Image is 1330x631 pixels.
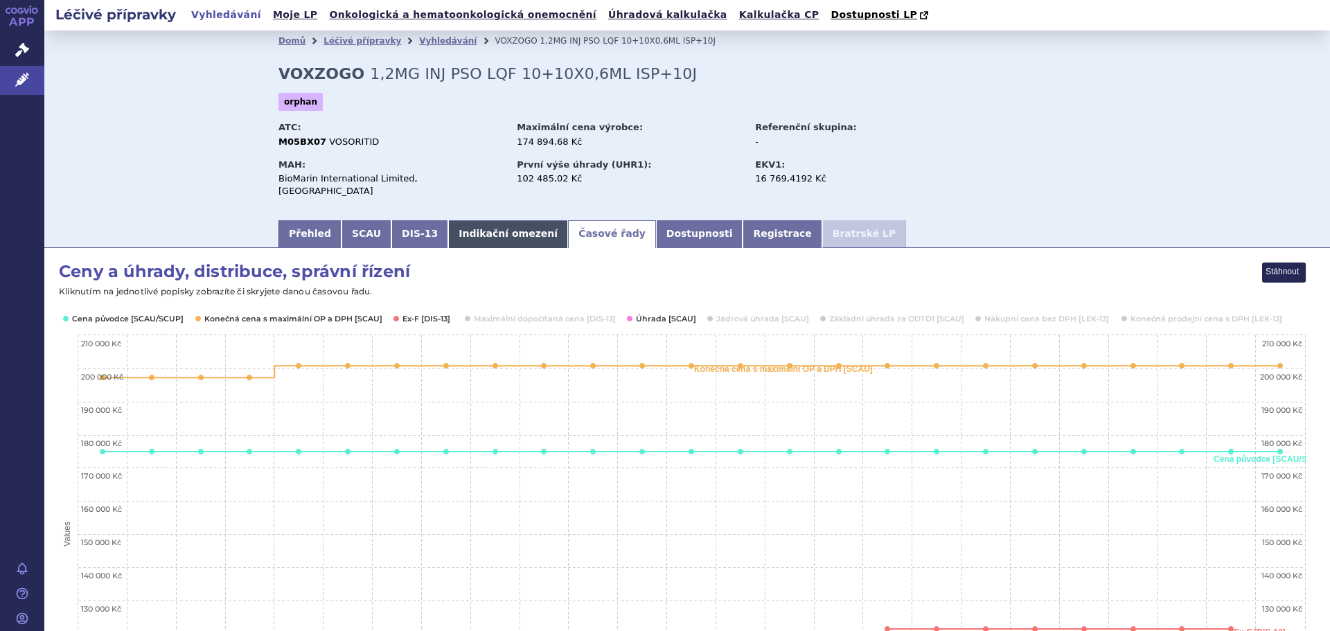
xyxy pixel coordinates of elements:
path: září 2024, 174,894.68. Cena původce [SCAU/SCUP]. [689,449,694,454]
g: Cena původce [SCAU/SCUP], line 1 of 9 with 25 data points. Y axis, Values. [100,449,1283,454]
span: VOSORITID [329,136,379,147]
path: červen 2025, 174,894.68. Cena původce [SCAU/SCUP]. [1130,449,1136,454]
text: 190 000 Kč [1261,405,1302,415]
text: 180 000 Kč [1261,438,1302,448]
a: Časové řady [568,220,656,248]
path: květen 2025, 200,760.64. Konečná cena s maximální OP a DPH [SCAU]. [1081,363,1087,368]
a: Registrace [743,220,822,248]
a: Léčivé přípravky [323,36,401,46]
path: únor 2025, 174,894.68. Cena původce [SCAU/SCUP]. [934,449,939,454]
path: únor 2024, 174,894.68. Cena původce [SCAU/SCUP]. [345,449,351,454]
path: únor 2024, 200,760.64. Konečná cena s maximální OP a DPH [SCAU]. [345,363,351,368]
button: Show Konečná prodejní cena s DPH [LEK-13] [1130,313,1279,324]
path: říjen 2024, 174,894.68. Cena původce [SCAU/SCUP]. [738,449,743,454]
path: srpen 2024, 174,894.68. Cena původce [SCAU/SCUP]. [639,449,645,454]
strong: EKV1: [755,159,785,170]
a: Indikační omezení [448,220,568,248]
span: Dostupnosti LP [831,9,917,20]
text: 200 000 Kč [1260,372,1302,382]
path: leden 2024, 200,760.64. Konečná cena s maximální OP a DPH [SCAU]. [296,363,301,368]
a: Vyhledávání [419,36,477,46]
text: 170 000 Kč [81,471,122,481]
a: Kalkulačka CP [735,6,824,24]
div: 102 485,02 Kč [517,172,742,185]
text: Konečná cena s maximální OP a DPH [SCAU] [694,364,873,374]
div: 16 769,4192 Kč [755,172,911,185]
path: říjen 2023, 197,175.63. Konečná cena s maximální OP a DPH [SCAU]. [149,375,154,380]
a: Vyhledávání [187,6,265,24]
path: únor 2025, 200,760.64. Konečná cena s maximální OP a DPH [SCAU]. [934,363,939,368]
strong: Referenční skupina: [755,122,856,132]
path: březen 2024, 200,760.64. Konečná cena s maximální OP a DPH [SCAU]. [394,363,400,368]
div: BioMarin International Limited, [GEOGRAPHIC_DATA] [278,172,504,197]
a: Dostupnosti [656,220,743,248]
path: srpen 2024, 200,760.64. Konečná cena s maximální OP a DPH [SCAU]. [639,363,645,368]
path: září 2025, 200,760.64. Konečná cena s maximální OP a DPH [SCAU]. [1277,363,1283,368]
div: - [755,136,911,148]
a: Onkologická a hematoonkologická onemocnění [325,6,601,24]
path: červenec 2024, 174,894.68. Cena původce [SCAU/SCUP]. [590,449,596,454]
text: 150 000 Kč [81,537,121,547]
path: září 2023, 174,894.68. Cena původce [SCAU/SCUP]. [100,449,105,454]
strong: MAH: [278,159,305,170]
text: 180 000 Kč [81,438,122,448]
span: Ceny a úhrady, distribuce, správní řízení [59,260,410,283]
path: říjen 2023, 174,894.68. Cena původce [SCAU/SCUP]. [149,449,154,454]
path: duben 2024, 200,760.64. Konečná cena s maximální OP a DPH [SCAU]. [443,363,449,368]
strong: Maximální cena výrobce: [517,122,643,132]
path: květen 2024, 174,894.68. Cena původce [SCAU/SCUP]. [493,449,498,454]
path: duben 2025, 200,760.64. Konečná cena s maximální OP a DPH [SCAU]. [1032,363,1038,368]
text: Values [62,522,72,547]
span: VOXZOGO [495,36,537,46]
button: Show Cena původce [SCAU/SCUP] [72,313,181,324]
button: Show Nákupní cena bez DPH [LEK-13] [984,313,1108,324]
text: 150 000 Kč [1262,537,1302,547]
a: Moje LP [269,6,321,24]
text: 130 000 Kč [1262,604,1302,614]
span: 1,2MG INJ PSO LQF 10+10X0,6ML ISP+10J [370,65,697,82]
h2: Léčivé přípravky [44,5,187,24]
path: srpen 2025, 174,894.68. Cena původce [SCAU/SCUP]. [1228,449,1234,454]
div: 174 894,68 Kč [517,136,742,148]
path: listopad 2023, 174,894.68. Cena původce [SCAU/SCUP]. [198,449,204,454]
path: březen 2024, 174,894.68. Cena původce [SCAU/SCUP]. [394,449,400,454]
button: View chart menu, Ceny a úhrady, distribuce, správní řízení [1263,263,1306,283]
button: Show Jádrová úhrada [SCAU] [716,313,806,324]
path: duben 2024, 174,894.68. Cena původce [SCAU/SCUP]. [443,449,449,454]
path: prosinec 2023, 174,894.68. Cena původce [SCAU/SCUP]. [247,449,252,454]
strong: VOXZOGO [278,65,364,82]
path: květen 2025, 174,894.68. Cena původce [SCAU/SCUP]. [1081,449,1087,454]
text: 210 000 Kč [1262,339,1302,348]
path: červenec 2024, 200,760.64. Konečná cena s maximální OP a DPH [SCAU]. [590,363,596,368]
text: 130 000 Kč [81,604,121,614]
path: květen 2024, 200,760.64. Konečná cena s maximální OP a DPH [SCAU]. [493,363,498,368]
a: Úhradová kalkulačka [604,6,731,24]
path: březen 2025, 174,894.68. Cena původce [SCAU/SCUP]. [983,449,988,454]
span: 1,2MG INJ PSO LQF 10+10X0,6ML ISP+10J [540,36,716,46]
path: leden 2025, 200,760.64. Konečná cena s maximální OP a DPH [SCAU]. [885,363,890,368]
text: 170 000 Kč [1261,471,1302,481]
a: Domů [278,36,305,46]
a: Dostupnosti LP [826,6,935,25]
path: prosinec 2023, 197,175.63. Konečná cena s maximální OP a DPH [SCAU]. [247,375,252,380]
button: Show Ex-F [DIS-13] [402,313,451,324]
path: září 2025, 174,894.68. Cena původce [SCAU/SCUP]. [1277,449,1283,454]
text: Cena původce [SCAU/SCUP] [1214,454,1327,464]
path: červen 2024, 200,760.64. Konečná cena s maximální OP a DPH [SCAU]. [541,363,547,368]
a: Přehled [278,220,342,248]
text: 140 000 Kč [81,571,122,580]
button: Show Maximální dopočítaná cena [DIS-13] [474,313,613,324]
path: leden 2025, 174,894.68. Cena původce [SCAU/SCUP]. [885,449,890,454]
span: orphan [278,93,323,111]
path: prosinec 2024, 174,894.68. Cena původce [SCAU/SCUP]. [836,449,842,454]
button: Show Úhrada [SCAU] [636,313,693,324]
path: listopad 2023, 197,175.63. Konečná cena s maximální OP a DPH [SCAU]. [198,375,204,380]
a: DIS-13 [391,220,448,248]
button: Show Konečná cena s maximální OP a DPH [SCAU] [204,313,380,324]
strong: První výše úhrady (UHR1): [517,159,651,170]
text: 140 000 Kč [1261,571,1302,580]
text: 190 000 Kč [81,405,122,415]
strong: M05BX07 [278,136,326,147]
path: září 2024, 200,760.64. Konečná cena s maximální OP a DPH [SCAU]. [689,363,694,368]
text: 160 000 Kč [81,504,122,514]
